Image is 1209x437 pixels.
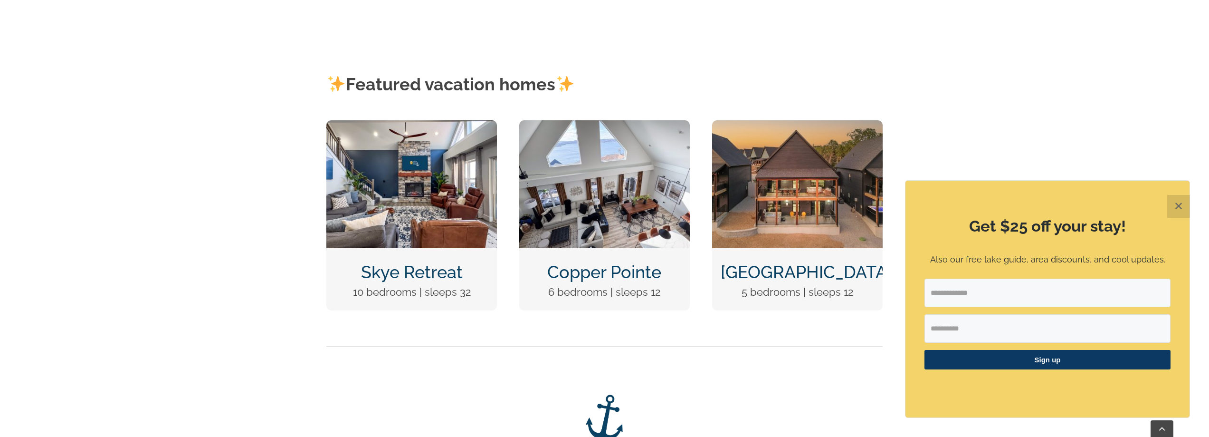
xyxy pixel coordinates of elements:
p: 5 bedrooms | sleeps 12 [721,284,874,301]
p: 10 bedrooms | sleeps 32 [335,284,488,301]
a: Copper Pointe [547,262,661,282]
button: Sign up [924,350,1171,369]
p: Also our free lake guide, area discounts, and cool updates. [924,253,1171,267]
h2: Get $25 off your stay! [924,215,1171,237]
img: ✨ [557,75,574,92]
a: [GEOGRAPHIC_DATA] [721,262,892,282]
input: First Name [924,314,1171,343]
a: Skye Retreat at Table Rock Lake-3004-Edit [326,119,497,132]
strong: Featured vacation homes [326,74,575,94]
input: Email Address [924,279,1171,307]
a: Skye Retreat [361,262,463,282]
a: DCIM100MEDIADJI_0124.JPG [712,119,883,132]
button: Close [1167,195,1190,218]
p: 6 bedrooms | sleeps 12 [528,284,681,301]
img: ✨ [328,75,345,92]
a: Copper Pointe at Table Rock Lake-1051 [519,119,690,132]
p: ​ [924,381,1171,391]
